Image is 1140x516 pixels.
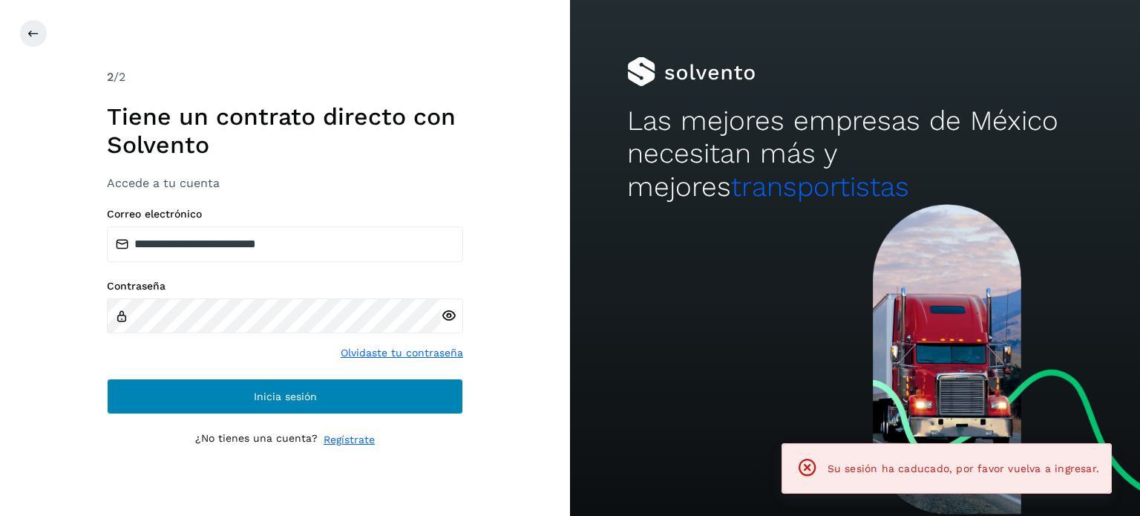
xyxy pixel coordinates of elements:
button: Inicia sesión [107,379,463,414]
a: Regístrate [324,432,375,448]
h2: Las mejores empresas de México necesitan más y mejores [627,105,1083,203]
h3: Accede a tu cuenta [107,176,463,190]
label: Correo electrónico [107,208,463,221]
span: 2 [107,70,114,84]
span: Su sesión ha caducado, por favor vuelva a ingresar. [828,463,1099,474]
h1: Tiene un contrato directo con Solvento [107,102,463,160]
label: Contraseña [107,280,463,293]
div: /2 [107,68,463,86]
span: transportistas [731,171,909,203]
p: ¿No tienes una cuenta? [195,432,318,448]
a: Olvidaste tu contraseña [341,345,463,361]
span: Inicia sesión [254,391,317,402]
